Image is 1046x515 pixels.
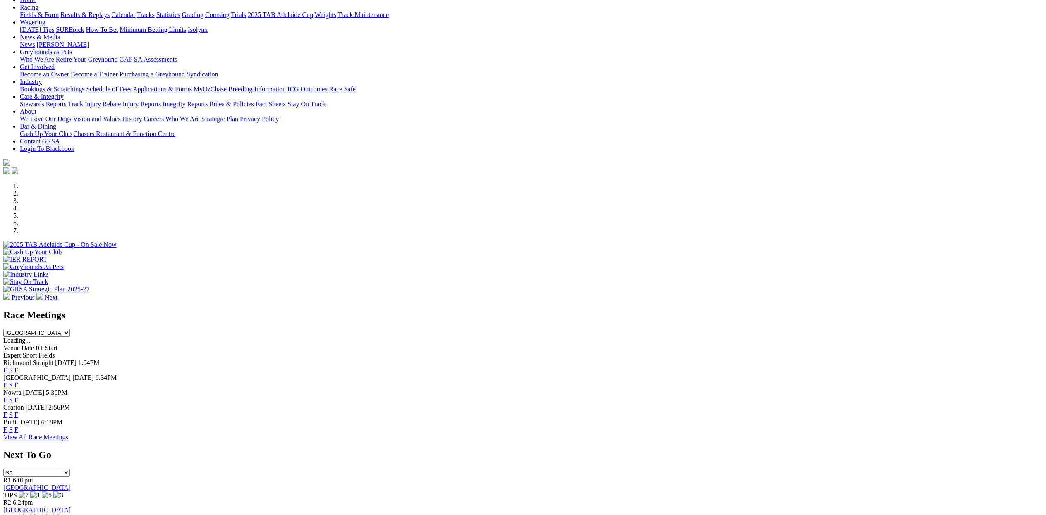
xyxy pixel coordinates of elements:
[20,4,38,11] a: Racing
[14,396,18,403] a: F
[3,411,7,418] a: E
[41,419,63,426] span: 6:18PM
[3,419,17,426] span: Bulli
[55,359,77,366] span: [DATE]
[20,100,66,107] a: Stewards Reports
[36,294,57,301] a: Next
[20,123,56,130] a: Bar & Dining
[20,71,69,78] a: Become an Owner
[3,293,10,300] img: chevron-left-pager-white.svg
[3,278,48,286] img: Stay On Track
[14,426,18,433] a: F
[3,159,10,166] img: logo-grsa-white.png
[3,426,7,433] a: E
[3,344,20,351] span: Venue
[144,115,164,122] a: Careers
[14,381,18,389] a: F
[53,491,63,499] img: 3
[3,389,22,396] span: Nowra
[20,145,74,152] a: Login To Blackbook
[96,374,117,381] span: 6:34PM
[46,389,67,396] span: 5:38PM
[42,491,52,499] img: 5
[9,426,13,433] a: S
[71,71,118,78] a: Become a Trainer
[120,26,186,33] a: Minimum Betting Limits
[201,115,238,122] a: Strategic Plan
[3,477,11,484] span: R1
[20,41,1043,48] div: News & Media
[14,367,18,374] a: F
[19,491,29,499] img: 7
[156,11,180,18] a: Statistics
[9,381,13,389] a: S
[23,352,37,359] span: Short
[3,449,1043,460] h2: Next To Go
[3,374,71,381] span: [GEOGRAPHIC_DATA]
[20,86,84,93] a: Bookings & Scratchings
[240,115,279,122] a: Privacy Policy
[231,11,246,18] a: Trials
[209,100,254,107] a: Rules & Policies
[165,115,200,122] a: Who We Are
[23,389,45,396] span: [DATE]
[287,100,326,107] a: Stay On Track
[56,56,118,63] a: Retire Your Greyhound
[12,294,35,301] span: Previous
[26,404,47,411] span: [DATE]
[20,130,1043,138] div: Bar & Dining
[36,293,43,300] img: chevron-right-pager-white.svg
[73,115,120,122] a: Vision and Values
[228,86,286,93] a: Breeding Information
[20,71,1043,78] div: Get Involved
[20,19,45,26] a: Wagering
[3,294,36,301] a: Previous
[9,396,13,403] a: S
[3,491,17,498] span: TIPS
[20,108,36,115] a: About
[12,167,18,174] img: twitter.svg
[3,256,47,263] img: IER REPORT
[329,86,355,93] a: Race Safe
[20,56,1043,63] div: Greyhounds as Pets
[20,26,1043,33] div: Wagering
[30,491,40,499] img: 1
[248,11,313,18] a: 2025 TAB Adelaide Cup
[20,100,1043,108] div: Care & Integrity
[86,86,131,93] a: Schedule of Fees
[315,11,336,18] a: Weights
[20,63,55,70] a: Get Involved
[20,11,1043,19] div: Racing
[72,374,94,381] span: [DATE]
[20,26,54,33] a: [DATE] Tips
[3,484,71,491] a: [GEOGRAPHIC_DATA]
[3,271,49,278] img: Industry Links
[9,411,13,418] a: S
[188,26,208,33] a: Isolynx
[20,48,72,55] a: Greyhounds as Pets
[137,11,155,18] a: Tracks
[36,344,57,351] span: R1 Start
[18,419,40,426] span: [DATE]
[122,115,142,122] a: History
[338,11,389,18] a: Track Maintenance
[3,167,10,174] img: facebook.svg
[187,71,218,78] a: Syndication
[78,359,100,366] span: 1:04PM
[20,115,1043,123] div: About
[122,100,161,107] a: Injury Reports
[3,286,89,293] img: GRSA Strategic Plan 2025-27
[20,138,60,145] a: Contact GRSA
[38,352,55,359] span: Fields
[3,404,24,411] span: Grafton
[133,86,192,93] a: Applications & Forms
[3,241,117,248] img: 2025 TAB Adelaide Cup - On Sale Now
[14,411,18,418] a: F
[13,499,33,506] span: 6:24pm
[287,86,327,93] a: ICG Outcomes
[20,130,72,137] a: Cash Up Your Club
[194,86,227,93] a: MyOzChase
[20,115,71,122] a: We Love Our Dogs
[13,477,33,484] span: 6:01pm
[3,506,71,513] a: [GEOGRAPHIC_DATA]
